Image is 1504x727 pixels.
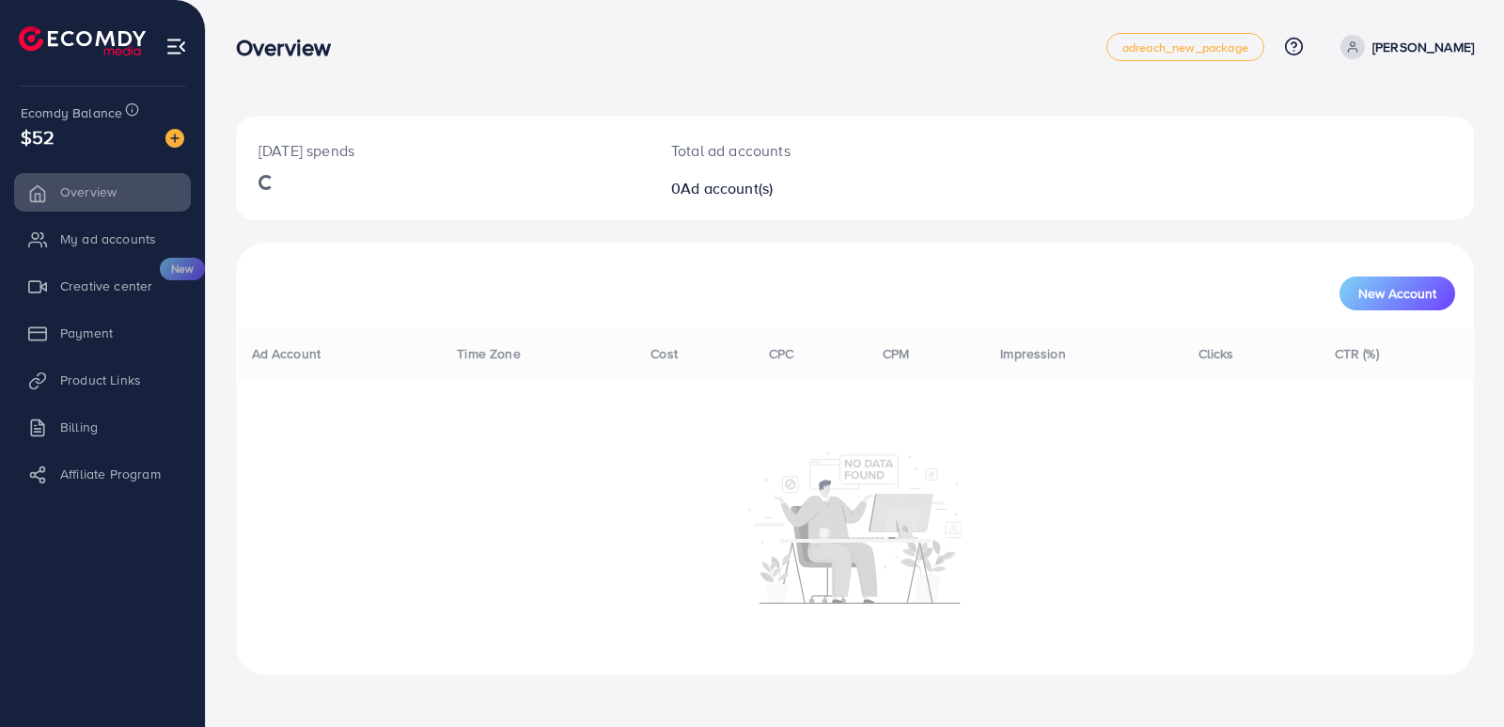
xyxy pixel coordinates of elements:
p: [PERSON_NAME] [1372,36,1474,58]
img: menu [165,36,187,57]
span: Ecomdy Balance [21,103,122,122]
img: image [165,129,184,148]
span: $52 [21,123,55,150]
a: [PERSON_NAME] [1333,35,1474,59]
img: logo [19,26,146,55]
span: Ad account(s) [681,178,773,198]
button: New Account [1339,277,1455,310]
h2: 0 [671,180,935,198]
p: [DATE] spends [258,139,626,162]
span: New Account [1358,287,1436,300]
p: Total ad accounts [671,139,935,162]
a: adreach_new_package [1106,33,1264,61]
h3: Overview [236,34,346,61]
span: adreach_new_package [1122,41,1248,54]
